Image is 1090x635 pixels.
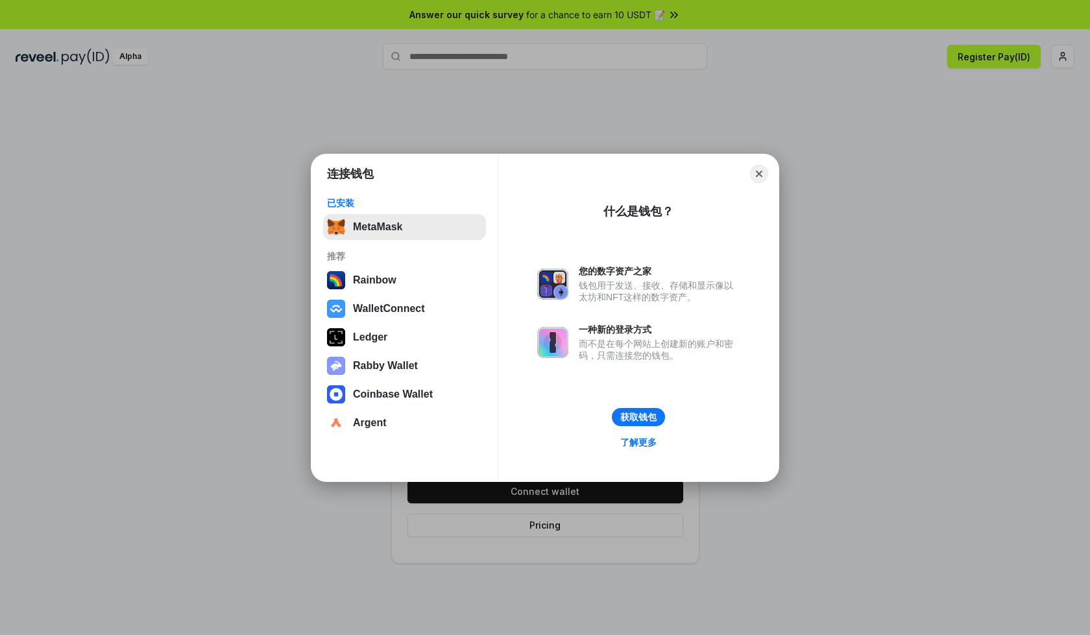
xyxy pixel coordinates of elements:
[537,327,568,358] img: svg+xml,%3Csvg%20xmlns%3D%22http%3A%2F%2Fwww.w3.org%2F2000%2Fsvg%22%20fill%3D%22none%22%20viewBox...
[327,300,345,318] img: svg+xml,%3Csvg%20width%3D%2228%22%20height%3D%2228%22%20viewBox%3D%220%200%2028%2028%22%20fill%3D...
[323,267,486,293] button: Rainbow
[327,328,345,346] img: svg+xml,%3Csvg%20xmlns%3D%22http%3A%2F%2Fwww.w3.org%2F2000%2Fsvg%22%20width%3D%2228%22%20height%3...
[353,417,387,429] div: Argent
[323,296,486,322] button: WalletConnect
[327,218,345,236] img: svg+xml,%3Csvg%20fill%3D%22none%22%20height%3D%2233%22%20viewBox%3D%220%200%2035%2033%22%20width%...
[327,271,345,289] img: svg+xml,%3Csvg%20width%3D%22120%22%20height%3D%22120%22%20viewBox%3D%220%200%20120%20120%22%20fil...
[612,408,665,426] button: 获取钱包
[579,324,740,335] div: 一种新的登录方式
[323,324,486,350] button: Ledger
[353,274,396,286] div: Rainbow
[327,357,345,375] img: svg+xml,%3Csvg%20xmlns%3D%22http%3A%2F%2Fwww.w3.org%2F2000%2Fsvg%22%20fill%3D%22none%22%20viewBox...
[353,389,433,400] div: Coinbase Wallet
[579,338,740,361] div: 而不是在每个网站上创建新的账户和密码，只需连接您的钱包。
[579,265,740,277] div: 您的数字资产之家
[353,331,387,343] div: Ledger
[327,197,482,209] div: 已安装
[750,165,768,183] button: Close
[353,360,418,372] div: Rabby Wallet
[323,214,486,240] button: MetaMask
[327,166,374,182] h1: 连接钱包
[620,437,657,448] div: 了解更多
[579,280,740,303] div: 钱包用于发送、接收、存储和显示像以太坊和NFT这样的数字资产。
[612,434,664,451] a: 了解更多
[323,381,486,407] button: Coinbase Wallet
[327,385,345,403] img: svg+xml,%3Csvg%20width%3D%2228%22%20height%3D%2228%22%20viewBox%3D%220%200%2028%2028%22%20fill%3D...
[353,303,425,315] div: WalletConnect
[323,410,486,436] button: Argent
[353,221,402,233] div: MetaMask
[327,414,345,432] img: svg+xml,%3Csvg%20width%3D%2228%22%20height%3D%2228%22%20viewBox%3D%220%200%2028%2028%22%20fill%3D...
[603,204,673,219] div: 什么是钱包？
[537,269,568,300] img: svg+xml,%3Csvg%20xmlns%3D%22http%3A%2F%2Fwww.w3.org%2F2000%2Fsvg%22%20fill%3D%22none%22%20viewBox...
[620,411,657,423] div: 获取钱包
[323,353,486,379] button: Rabby Wallet
[327,250,482,262] div: 推荐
